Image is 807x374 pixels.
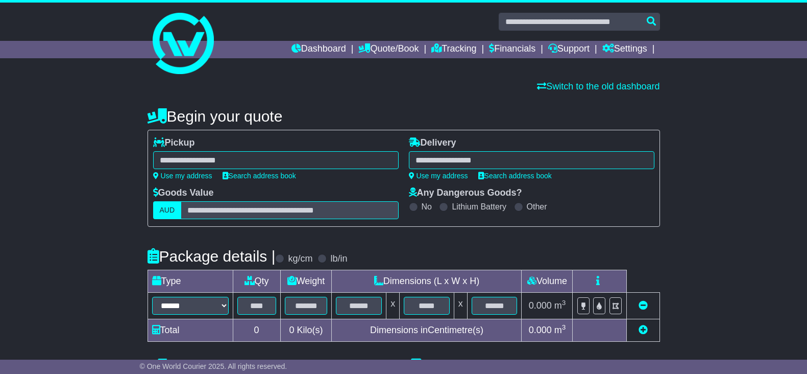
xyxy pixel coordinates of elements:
label: Pickup [153,137,195,149]
a: Remove this item [639,300,648,311]
a: Support [548,41,590,58]
label: Lithium Battery [452,202,506,212]
sup: 3 [562,299,566,307]
a: Use my address [153,172,212,180]
span: 0.000 [529,300,552,311]
a: Financials [489,41,535,58]
label: Other [527,202,547,212]
span: m [554,300,566,311]
sup: 3 [562,323,566,331]
td: Type [148,270,233,293]
td: x [454,293,467,319]
span: 0.000 [529,325,552,335]
td: Volume [522,270,573,293]
a: Search address book [223,172,296,180]
a: Quote/Book [358,41,419,58]
td: Total [148,319,233,342]
a: Search address book [478,172,552,180]
a: Tracking [431,41,476,58]
h4: Begin your quote [148,108,660,125]
span: 0 [289,325,294,335]
a: Settings [602,41,647,58]
label: No [422,202,432,212]
label: lb/in [330,253,347,265]
a: Switch to the old dashboard [537,81,659,91]
h4: Package details | [148,248,276,265]
td: Kilo(s) [280,319,332,342]
td: x [386,293,400,319]
td: Dimensions in Centimetre(s) [332,319,522,342]
td: Qty [233,270,280,293]
label: AUD [153,201,182,219]
label: Any Dangerous Goods? [409,188,522,199]
span: m [554,325,566,335]
a: Dashboard [291,41,346,58]
label: Delivery [409,137,456,149]
label: Goods Value [153,188,214,199]
td: Weight [280,270,332,293]
label: kg/cm [288,253,312,265]
td: Dimensions (L x W x H) [332,270,522,293]
span: © One World Courier 2025. All rights reserved. [140,362,287,370]
td: 0 [233,319,280,342]
a: Use my address [409,172,468,180]
a: Add new item [639,325,648,335]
